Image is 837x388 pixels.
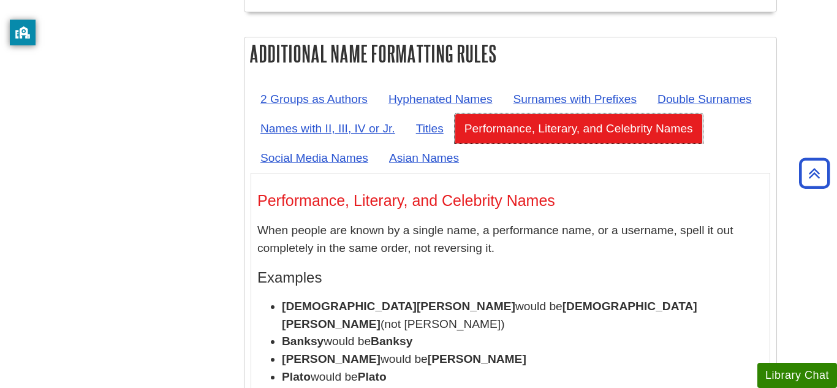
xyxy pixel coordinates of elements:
a: Performance, Literary, and Celebrity Names [455,113,703,143]
a: Surnames with Prefixes [504,84,647,114]
a: Back to Top [795,165,834,181]
h2: Additional Name Formatting Rules [244,37,776,70]
strong: Banksy [371,335,412,348]
a: 2 Groups as Authors [251,84,377,114]
h4: Examples [257,270,763,286]
a: Asian Names [379,143,469,173]
li: would be [282,351,763,368]
strong: [DEMOGRAPHIC_DATA][PERSON_NAME] [282,300,697,330]
a: Double Surnames [648,84,762,114]
button: privacy banner [10,20,36,45]
a: Social Media Names [251,143,378,173]
strong: [PERSON_NAME] [282,352,381,365]
li: would be [282,333,763,351]
p: When people are known by a single name, a performance name, or a username, spell it out completel... [257,222,763,257]
a: Titles [406,113,453,143]
button: Library Chat [757,363,837,388]
strong: [DEMOGRAPHIC_DATA][PERSON_NAME] [282,300,515,313]
strong: Plato [282,370,311,383]
a: Hyphenated Names [379,84,502,114]
strong: Plato [358,370,387,383]
li: would be (not [PERSON_NAME]) [282,298,763,333]
h3: Performance, Literary, and Celebrity Names [257,192,763,210]
li: would be [282,368,763,386]
strong: Banksy [282,335,324,348]
strong: [PERSON_NAME] [428,352,526,365]
a: Names with II, III, IV or Jr. [251,113,405,143]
